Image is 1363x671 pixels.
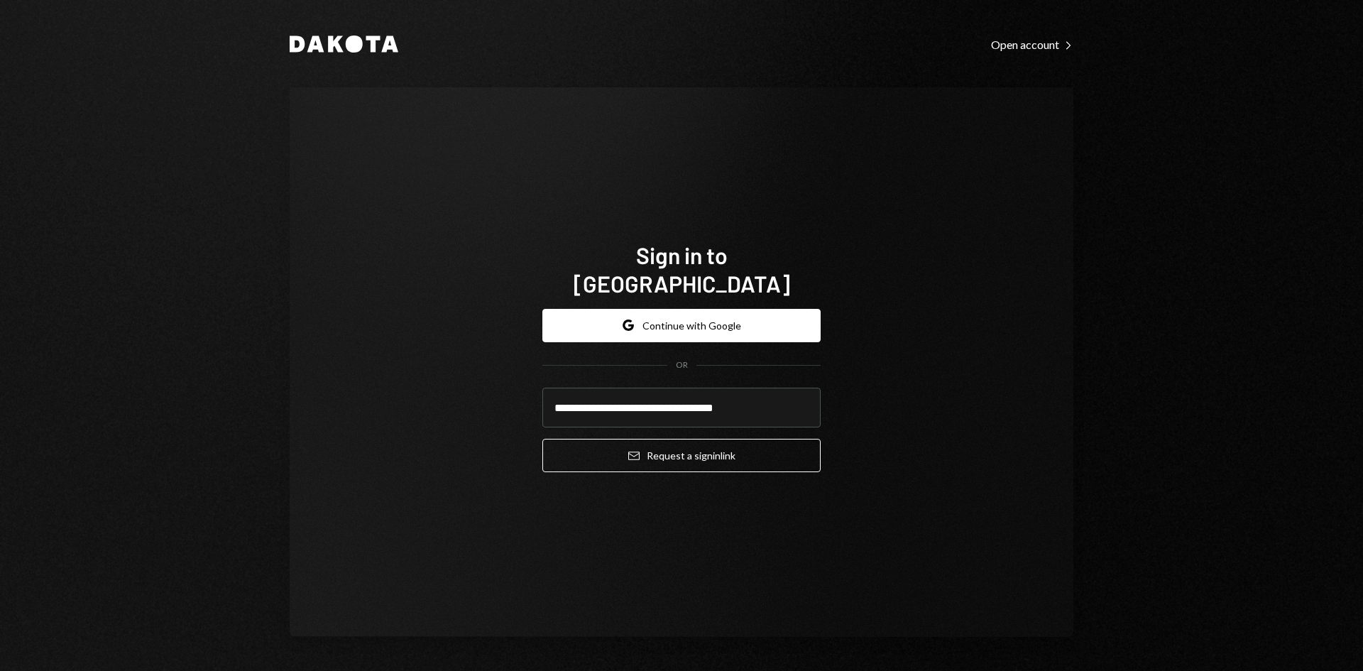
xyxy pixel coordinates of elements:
h1: Sign in to [GEOGRAPHIC_DATA] [542,241,821,298]
div: OR [676,359,688,371]
a: Open account [991,36,1073,52]
button: Continue with Google [542,309,821,342]
div: Open account [991,38,1073,52]
button: Request a signinlink [542,439,821,472]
